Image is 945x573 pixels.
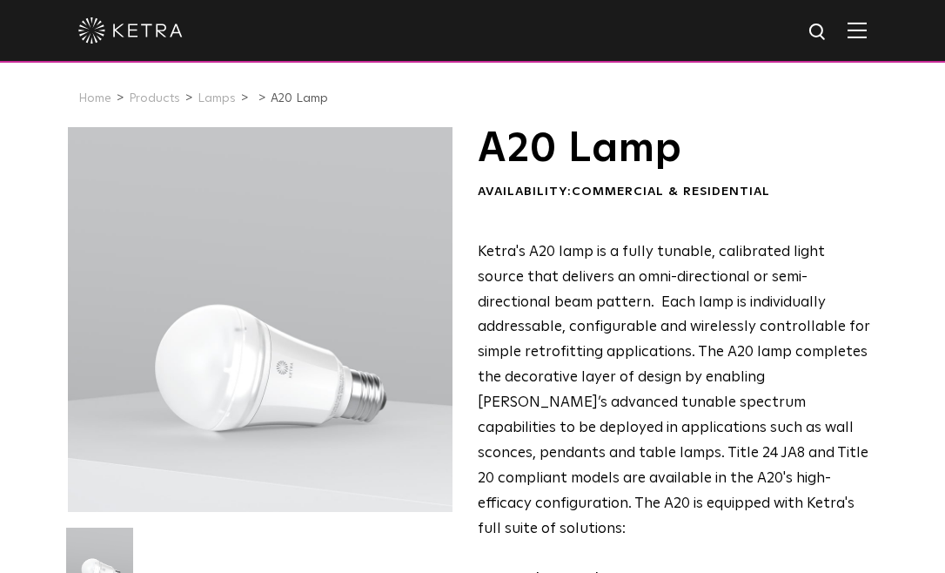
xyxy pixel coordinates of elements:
[848,22,867,38] img: Hamburger%20Nav.svg
[129,92,180,104] a: Products
[478,127,871,171] h1: A20 Lamp
[808,22,829,44] img: search icon
[478,245,870,536] span: Ketra's A20 lamp is a fully tunable, calibrated light source that delivers an omni-directional or...
[478,184,871,201] div: Availability:
[78,92,111,104] a: Home
[78,17,183,44] img: ketra-logo-2019-white
[572,185,770,198] span: Commercial & Residential
[198,92,236,104] a: Lamps
[271,92,328,104] a: A20 Lamp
